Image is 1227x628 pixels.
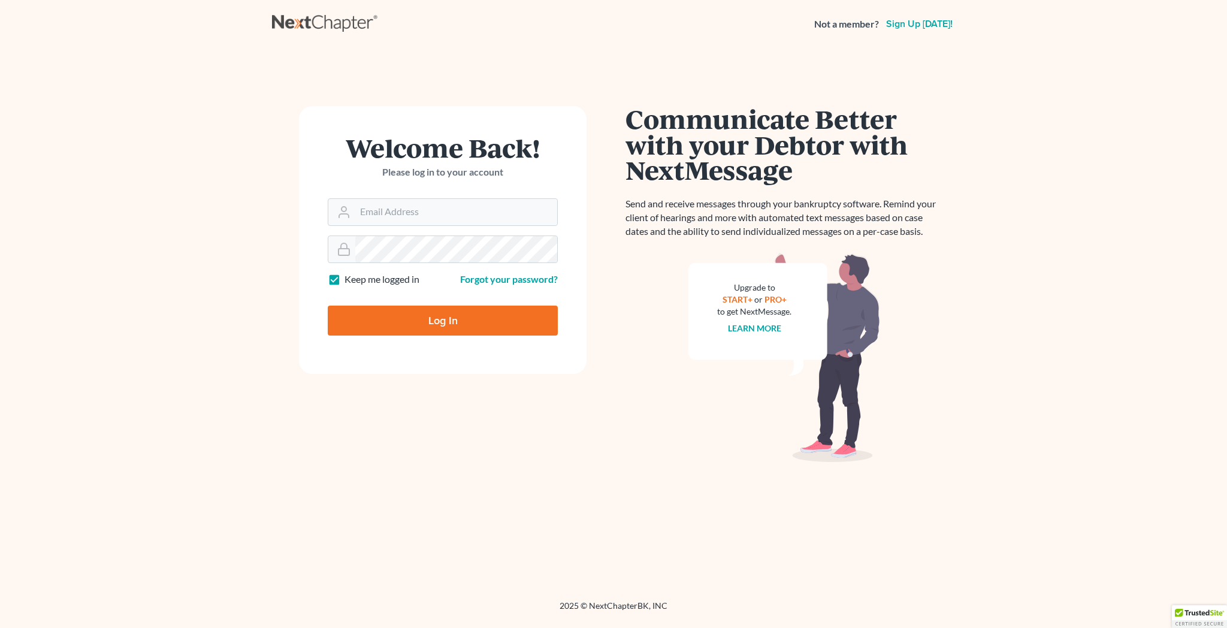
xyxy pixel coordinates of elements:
a: START+ [723,294,752,304]
h1: Communicate Better with your Debtor with NextMessage [625,106,943,183]
p: Send and receive messages through your bankruptcy software. Remind your client of hearings and mo... [625,197,943,238]
label: Keep me logged in [344,273,419,286]
strong: Not a member? [814,17,879,31]
a: PRO+ [764,294,787,304]
p: Please log in to your account [328,165,558,179]
img: nextmessage_bg-59042aed3d76b12b5cd301f8e5b87938c9018125f34e5fa2b7a6b67550977c72.svg [688,253,880,463]
input: Email Address [355,199,557,225]
h1: Welcome Back! [328,135,558,161]
span: or [754,294,763,304]
div: TrustedSite Certified [1172,605,1227,628]
a: Forgot your password? [460,273,558,285]
div: to get NextMessage. [717,306,791,318]
input: Log In [328,306,558,336]
a: Learn more [728,323,781,333]
div: Upgrade to [717,282,791,294]
div: 2025 © NextChapterBK, INC [272,600,955,621]
a: Sign up [DATE]! [884,19,955,29]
